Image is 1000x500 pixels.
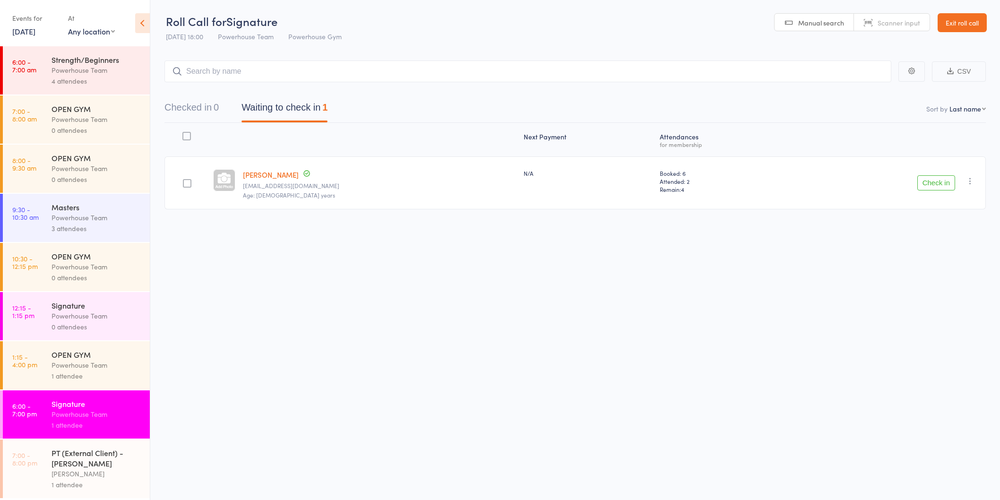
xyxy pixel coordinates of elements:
[12,402,37,417] time: 6:00 - 7:00 pm
[12,206,39,221] time: 9:30 - 10:30 am
[52,212,142,223] div: Powerhouse Team
[12,353,37,368] time: 1:15 - 4:00 pm
[218,32,274,41] span: Powerhouse Team
[798,18,844,27] span: Manual search
[52,76,142,86] div: 4 attendees
[12,304,34,319] time: 12:15 - 1:15 pm
[243,182,516,189] small: cindylfisher@gmail.com
[660,177,786,185] span: Attended: 2
[52,114,142,125] div: Powerhouse Team
[52,251,142,261] div: OPEN GYM
[52,398,142,409] div: Signature
[214,102,219,112] div: 0
[681,185,684,193] span: 4
[166,32,203,41] span: [DATE] 18:00
[241,97,328,122] button: Waiting to check in1
[3,46,150,95] a: 6:00 -7:00 amStrength/BeginnersPowerhouse Team4 attendees
[52,409,142,420] div: Powerhouse Team
[243,170,299,180] a: [PERSON_NAME]
[3,145,150,193] a: 8:00 -9:30 amOPEN GYMPowerhouse Team0 attendees
[52,321,142,332] div: 0 attendees
[12,58,36,73] time: 6:00 - 7:00 am
[52,223,142,234] div: 3 attendees
[12,451,37,466] time: 7:00 - 8:00 pm
[52,174,142,185] div: 0 attendees
[3,440,150,498] a: 7:00 -8:00 pmPT (External Client) - [PERSON_NAME][PERSON_NAME]1 attendee
[52,420,142,431] div: 1 attendee
[52,479,142,490] div: 1 attendee
[226,13,277,29] span: Signature
[3,243,150,291] a: 10:30 -12:15 pmOPEN GYMPowerhouse Team0 attendees
[12,26,35,36] a: [DATE]
[938,13,987,32] a: Exit roll call
[3,292,150,340] a: 12:15 -1:15 pmSignaturePowerhouse Team0 attendees
[52,261,142,272] div: Powerhouse Team
[52,360,142,371] div: Powerhouse Team
[3,95,150,144] a: 7:00 -8:00 amOPEN GYMPowerhouse Team0 attendees
[52,272,142,283] div: 0 attendees
[166,13,226,29] span: Roll Call for
[288,32,342,41] span: Powerhouse Gym
[12,156,36,172] time: 8:00 - 9:30 am
[52,448,142,468] div: PT (External Client) - [PERSON_NAME]
[524,169,653,177] div: N/A
[52,468,142,479] div: [PERSON_NAME]
[52,371,142,381] div: 1 attendee
[68,26,115,36] div: Any location
[52,65,142,76] div: Powerhouse Team
[926,104,948,113] label: Sort by
[12,107,37,122] time: 7:00 - 8:00 am
[932,61,986,82] button: CSV
[917,175,955,190] button: Check in
[52,163,142,174] div: Powerhouse Team
[52,125,142,136] div: 0 attendees
[164,97,219,122] button: Checked in0
[243,191,335,199] span: Age: [DEMOGRAPHIC_DATA] years
[660,169,786,177] span: Booked: 6
[3,341,150,389] a: 1:15 -4:00 pmOPEN GYMPowerhouse Team1 attendee
[322,102,328,112] div: 1
[52,310,142,321] div: Powerhouse Team
[949,104,981,113] div: Last name
[656,127,790,152] div: Atten­dances
[3,194,150,242] a: 9:30 -10:30 amMastersPowerhouse Team3 attendees
[52,153,142,163] div: OPEN GYM
[52,300,142,310] div: Signature
[68,10,115,26] div: At
[12,10,59,26] div: Events for
[12,255,38,270] time: 10:30 - 12:15 pm
[52,202,142,212] div: Masters
[878,18,920,27] span: Scanner input
[660,185,786,193] span: Remain:
[660,141,786,147] div: for membership
[164,60,891,82] input: Search by name
[52,103,142,114] div: OPEN GYM
[520,127,656,152] div: Next Payment
[52,349,142,360] div: OPEN GYM
[52,54,142,65] div: Strength/Beginners
[3,390,150,439] a: 6:00 -7:00 pmSignaturePowerhouse Team1 attendee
